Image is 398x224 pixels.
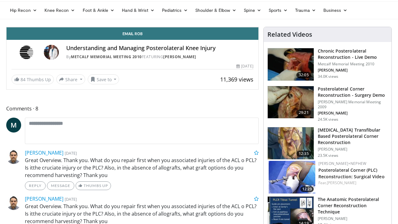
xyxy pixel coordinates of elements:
[240,4,265,16] a: Spine
[66,54,253,60] div: By FEATURING
[6,4,41,16] a: Hip Recon
[220,76,253,83] span: 11,369 views
[88,74,119,84] button: Save to
[21,77,25,82] span: 84
[6,118,21,133] a: M
[268,86,314,119] img: 672741_3.png.150x105_q85_crop-smart_upscale.jpg
[318,100,388,110] p: [PERSON_NAME] Memorial Meeting 2009
[318,62,388,67] p: Metcalf Memorial Meeting 2010
[318,147,388,152] p: [PERSON_NAME]
[268,48,314,81] img: lap_3.png.150x105_q85_crop-smart_upscale.jpg
[66,45,253,52] h4: Understanding and Managing Posterolateral Knee Injury
[318,68,388,73] p: [PERSON_NAME]
[76,181,111,190] a: Thumbs Up
[318,161,366,166] a: [PERSON_NAME]+Nephew
[71,54,142,59] a: Metcalf Memorial Meeting 2010
[265,4,292,16] a: Sports
[163,54,196,59] a: [PERSON_NAME]
[12,75,54,84] a: 84 Thumbs Up
[6,195,21,210] img: Avatar
[25,156,259,179] p: Great Overview. Thank you. What do you repair first when you associated injuries of the ACL o PCL...
[318,216,388,221] p: [PERSON_NAME]
[41,4,79,16] a: Knee Recon
[320,4,351,16] a: Business
[7,27,258,40] a: Email Rob
[6,149,21,164] img: Avatar
[327,180,356,185] a: [PERSON_NAME]
[318,127,388,146] h3: [MEDICAL_DATA] Transfibular Based Posterolateral Corner Reconstruction
[118,4,158,16] a: Hand & Wrist
[269,161,315,194] a: 12:23
[296,72,311,78] span: 32:05
[300,186,314,192] span: 12:23
[192,4,240,16] a: Shoulder & Elbow
[267,31,312,38] h4: Related Videos
[236,63,253,69] div: [DATE]
[158,4,192,16] a: Pediatrics
[268,127,314,160] img: Arciero_-_PLC_3.png.150x105_q85_crop-smart_upscale.jpg
[65,150,77,156] small: [DATE]
[65,196,77,202] small: [DATE]
[318,196,388,215] h3: The Anatomic Posterolateral Corner Reconstruction Technique
[318,117,338,122] p: 24.5K views
[318,74,338,79] p: 34.0K views
[267,86,388,122] a: 29:21 Posterolateral Corner Reconstruction - Surgery Demo [PERSON_NAME] Memorial Meeting 2009 [PE...
[25,149,63,156] a: [PERSON_NAME]
[318,180,386,186] div: Feat.
[318,111,388,116] p: [PERSON_NAME]
[318,48,388,60] h3: Chronic Posterolateral Reconstruction - Live Demo
[318,86,388,98] h3: Posterolateral Corner Reconstruction - Surgery Demo
[79,4,118,16] a: Foot & Ankle
[25,195,63,202] a: [PERSON_NAME]
[267,48,388,81] a: 32:05 Chronic Posterolateral Reconstruction - Live Demo Metcalf Memorial Meeting 2010 [PERSON_NAM...
[56,74,85,84] button: Share
[296,110,311,116] span: 29:21
[291,4,320,16] a: Trauma
[318,167,385,180] a: Posterolateral Corner (PLC) Reconstruction: Surgical Video
[267,127,388,160] a: 12:35 [MEDICAL_DATA] Transfibular Based Posterolateral Corner Reconstruction [PERSON_NAME] 23.5K ...
[44,45,59,60] img: Avatar
[6,105,259,113] span: Comments 8
[47,181,74,190] a: Message
[12,45,41,60] img: Metcalf Memorial Meeting 2010
[318,153,338,158] p: 23.5K views
[25,181,46,190] a: Reply
[296,151,311,157] span: 12:35
[269,161,315,194] img: aa71ed70-e7f5-4b18-9de6-7588daab5da2.150x105_q85_crop-smart_upscale.jpg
